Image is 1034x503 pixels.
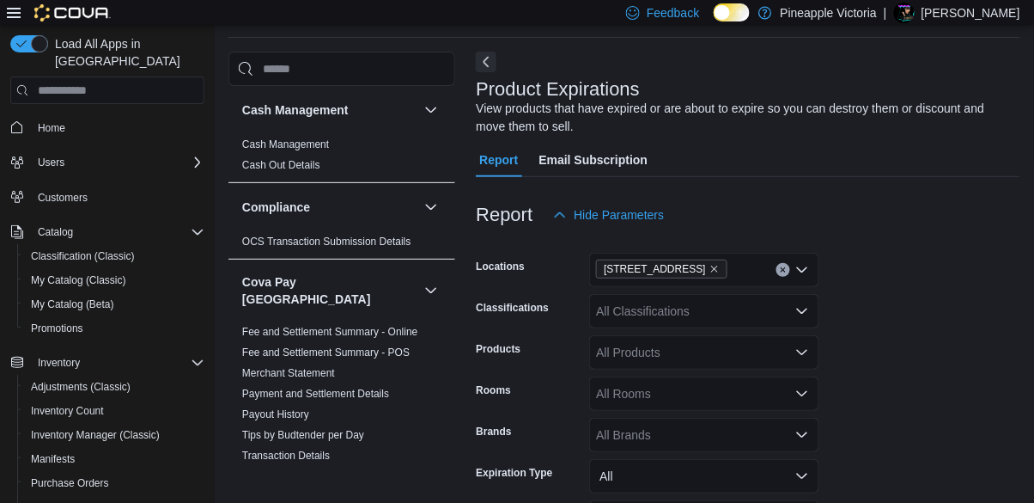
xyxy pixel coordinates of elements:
[31,298,114,311] span: My Catalog (Beta)
[795,387,809,401] button: Open list of options
[24,425,167,445] a: Inventory Manager (Classic)
[242,346,410,359] span: Fee and Settlement Summary - POS
[38,156,64,169] span: Users
[17,316,211,340] button: Promotions
[228,231,455,259] div: Compliance
[884,3,887,23] p: |
[921,3,1020,23] p: [PERSON_NAME]
[242,449,330,463] span: Transaction Details
[546,198,671,232] button: Hide Parameters
[242,235,411,248] span: OCS Transaction Submission Details
[242,450,330,462] a: Transaction Details
[17,399,211,423] button: Inventory Count
[24,401,111,421] a: Inventory Count
[3,150,211,175] button: Users
[476,301,549,315] label: Classifications
[24,246,142,267] a: Classification (Classic)
[647,4,699,21] span: Feedback
[31,322,83,335] span: Promotions
[3,351,211,375] button: Inventory
[242,366,335,380] span: Merchant Statement
[596,260,727,279] span: 608B Esquimalt Rd
[476,52,496,72] button: Next
[17,292,211,316] button: My Catalog (Beta)
[421,280,441,301] button: Cova Pay [GEOGRAPHIC_DATA]
[24,449,204,469] span: Manifests
[31,273,126,287] span: My Catalog (Classic)
[17,423,211,447] button: Inventory Manager (Classic)
[242,199,417,216] button: Compliance
[31,380,131,394] span: Adjustments (Classic)
[476,79,640,100] h3: Product Expirations
[31,222,204,242] span: Catalog
[476,466,552,480] label: Expiration Type
[479,143,518,177] span: Report
[476,425,511,439] label: Brands
[242,138,329,150] a: Cash Management
[242,428,364,442] span: Tips by Budtender per Day
[24,425,204,445] span: Inventory Manager (Classic)
[781,3,878,23] p: Pineapple Victoria
[34,4,111,21] img: Cova
[31,452,75,466] span: Manifests
[242,158,320,172] span: Cash Out Details
[17,471,211,495] button: Purchase Orders
[476,205,532,225] h3: Report
[228,134,455,182] div: Cash Management
[24,377,137,397] a: Adjustments (Classic)
[3,114,211,139] button: Home
[242,199,310,216] h3: Compliance
[539,143,648,177] span: Email Subscription
[17,375,211,399] button: Adjustments (Classic)
[795,304,809,318] button: Open list of options
[17,447,211,471] button: Manifests
[242,159,320,171] a: Cash Out Details
[242,388,389,400] a: Payment and Settlement Details
[24,318,204,339] span: Promotions
[421,197,441,218] button: Compliance
[894,3,915,23] div: Kurtis Tingley
[24,401,204,421] span: Inventory Count
[31,187,94,208] a: Customers
[589,459,819,494] button: All
[31,152,71,173] button: Users
[31,116,204,138] span: Home
[3,220,211,244] button: Catalog
[31,353,87,373] button: Inventory
[24,449,82,469] a: Manifests
[604,261,706,278] span: [STREET_ADDRESS]
[795,428,809,442] button: Open list of options
[31,476,109,490] span: Purchase Orders
[38,121,65,135] span: Home
[48,35,204,70] span: Load All Apps in [GEOGRAPHIC_DATA]
[24,270,204,291] span: My Catalog (Classic)
[31,249,135,263] span: Classification (Classic)
[31,404,104,418] span: Inventory Count
[776,263,790,277] button: Clear input
[242,408,309,420] a: Payout History
[31,222,80,242] button: Catalog
[24,473,204,494] span: Purchase Orders
[242,101,349,119] h3: Cash Management
[795,346,809,359] button: Open list of options
[31,152,204,173] span: Users
[714,3,750,21] input: Dark Mode
[24,246,204,267] span: Classification (Classic)
[714,21,715,22] span: Dark Mode
[31,428,160,442] span: Inventory Manager (Classic)
[17,244,211,268] button: Classification (Classic)
[242,408,309,421] span: Payout History
[242,326,418,338] a: Fee and Settlement Summary - Online
[242,429,364,441] a: Tips by Budtender per Day
[3,185,211,210] button: Customers
[31,353,204,373] span: Inventory
[242,387,389,401] span: Payment and Settlement Details
[242,101,417,119] button: Cash Management
[795,263,809,277] button: Open list of options
[242,347,410,359] a: Fee and Settlement Summary - POS
[242,367,335,379] a: Merchant Statement
[38,356,80,370] span: Inventory
[24,377,204,397] span: Adjustments (Classic)
[476,342,520,356] label: Products
[709,264,720,274] button: Remove 608B Esquimalt Rd from selection in this group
